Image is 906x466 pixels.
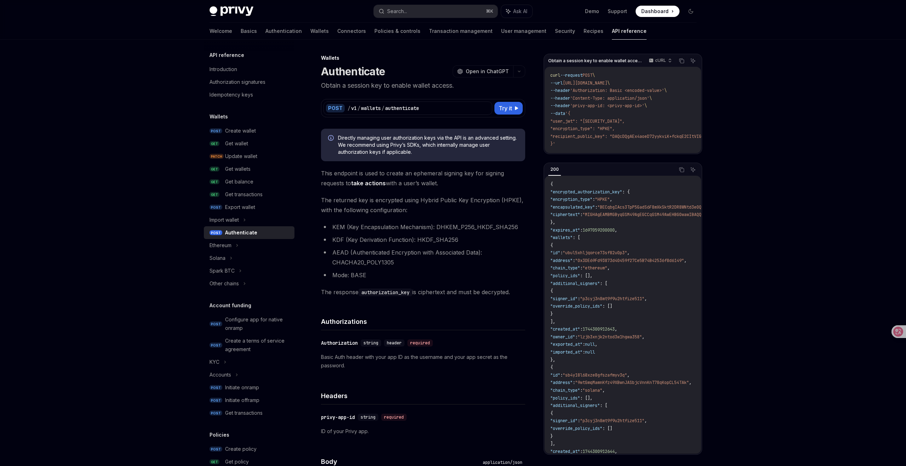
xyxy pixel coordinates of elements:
[649,95,652,101] span: \
[550,88,570,93] span: --header
[225,203,255,211] div: Export wallet
[608,8,627,15] a: Support
[321,81,525,91] p: Obtain a session key to enable wallet access.
[570,88,664,93] span: 'Authorization: Basic <encoded-value>'
[210,128,222,134] span: POST
[600,403,607,408] span: : [
[210,192,219,197] span: GET
[550,134,791,139] span: "recipient_public_key": "DAQcDQgAEx4aoeD72yykviK+fckqE2CItVIGn1rCnvCXZ1HgpOcMEMialRmTrqIK4oZlYd1"
[560,72,583,78] span: --request
[210,23,232,40] a: Welcome
[585,8,599,15] a: Demo
[550,357,555,363] span: },
[644,103,647,109] span: \
[563,250,627,256] span: "ubul5xhljqorce73sf82u0p3"
[225,409,263,417] div: Get transactions
[580,388,583,393] span: :
[580,273,592,279] span: : [],
[688,165,698,174] button: Ask AI
[573,235,580,240] span: : [
[560,250,563,256] span: :
[602,426,612,431] span: : []
[689,380,692,385] span: ,
[550,349,583,355] span: "imported_at"
[642,334,644,340] span: ,
[225,383,259,392] div: Initiate onramp
[573,258,575,263] span: :
[550,288,553,294] span: {
[550,258,573,263] span: "address"
[204,188,294,201] a: GETGet transactions
[550,334,575,340] span: "owner_id"
[210,279,239,288] div: Other chains
[204,88,294,101] a: Idempotency keys
[225,458,249,466] div: Get policy
[210,431,229,439] h5: Policies
[550,204,595,210] span: "encapsulated_key"
[550,181,553,187] span: {
[225,152,257,161] div: Update wallet
[641,8,669,15] span: Dashboard
[321,195,525,215] span: The returned key is encrypted using Hybrid Public Key Encryption (HPKE), with the following confi...
[374,5,498,18] button: Search...⌘K
[494,102,523,115] button: Try it
[615,326,617,332] span: ,
[382,105,384,112] div: /
[210,358,219,366] div: KYC
[550,296,578,302] span: "signer_id"
[225,127,256,135] div: Create wallet
[550,80,563,86] span: --url
[321,168,525,188] span: This endpoint is used to create an ephemeral signing key for signing requests to with a user’s wa...
[210,65,237,74] div: Introduction
[225,177,253,186] div: Get balance
[563,372,627,378] span: "sb4y18l68xze8gfszafmyv3q"
[580,265,583,271] span: :
[210,154,224,159] span: PATCH
[612,23,647,40] a: API reference
[204,150,294,163] a: PATCHUpdate wallet
[326,104,345,112] div: POST
[584,23,603,40] a: Recipes
[550,72,560,78] span: curl
[550,380,573,385] span: "address"
[374,23,420,40] a: Policies & controls
[550,449,580,454] span: "created_at"
[595,342,597,347] span: ,
[204,381,294,394] a: POSTInitiate onramp
[580,296,644,302] span: "p3cyj3n8mt9f9u2htfize511"
[578,296,580,302] span: :
[321,235,525,245] li: KDF (Key Derivation Function): HKDF_SHA256
[204,334,294,356] a: POSTCreate a terms of service agreement
[480,459,525,466] div: application/json
[550,126,615,132] span: "encryption_type": "HPKE",
[550,403,600,408] span: "additional_signers"
[583,449,615,454] span: 1744300912644
[550,220,555,225] span: },
[321,353,525,370] p: Basic Auth header with your app ID as the username and your app secret as the password.
[321,222,525,232] li: KEM (Key Encapsulation Mechanism): DHKEM_P256_HKDF_SHA256
[578,418,580,424] span: :
[429,23,493,40] a: Transaction management
[583,265,607,271] span: "ethereum"
[677,165,686,174] button: Copy the contents from the code block
[204,443,294,455] a: POSTCreate policy
[627,372,630,378] span: ,
[210,205,222,210] span: POST
[210,447,222,452] span: POST
[357,105,360,112] div: /
[550,303,602,309] span: "override_policy_ids"
[550,212,580,217] span: "ciphertext"
[600,281,607,286] span: : [
[310,23,329,40] a: Wallets
[597,204,820,210] span: "BECqbgIAcs3TpP5GadS6F8mXkSktR2DR8WNtd3e0Qcy7PpoRHEygpzjFWttntS+SEM3VSr4Thewh18ZP9chseLE="
[321,54,525,62] div: Wallets
[578,334,642,340] span: "lzjb3xnjk2ntod3w1hgwa358"
[575,258,684,263] span: "0x3DE69Fd93873d40459f27Ce5B74B42536f8d6149"
[550,141,555,147] span: }'
[321,427,525,436] p: ID of your Privy app.
[351,105,357,112] div: v1
[610,197,612,202] span: ,
[550,103,570,109] span: --header
[550,395,580,401] span: "policy_ids"
[580,395,592,401] span: : [],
